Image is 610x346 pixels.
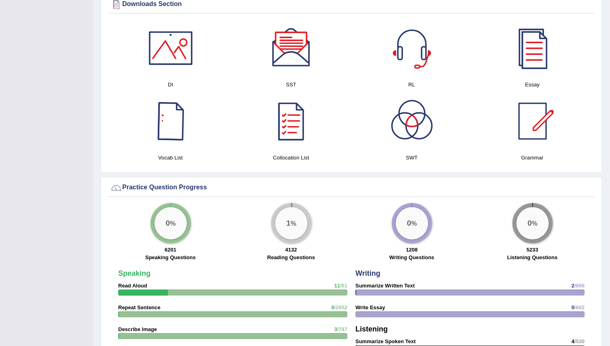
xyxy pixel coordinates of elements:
strong: Repeat Sentence [118,304,161,310]
strong: Describe Image [118,326,157,332]
span: /51 [340,283,347,289]
span: 11 [334,283,340,289]
span: 2 [571,283,574,289]
h4: Vocab List [114,153,227,162]
big: 0 [527,219,532,228]
span: 3 [334,326,337,332]
h4: SST [235,80,347,89]
div: % [396,207,428,239]
span: /2652 [334,304,347,310]
div: % [275,207,307,239]
div: % [155,207,187,239]
div: % [516,207,549,239]
label: Writing Questions [389,254,435,261]
label: Reading Questions [267,254,315,261]
strong: 4132 [285,247,297,253]
strong: Write Essay [355,304,385,310]
label: Listening Questions [507,254,558,261]
strong: 1208 [406,247,418,253]
h4: Essay [476,80,589,89]
h4: Grammar [476,153,589,162]
strong: Summarize Spoken Text [355,338,416,344]
big: 0 [407,219,411,228]
strong: Summarize Written Text [355,283,415,289]
span: 8 [331,304,334,310]
h4: SWT [355,153,468,162]
strong: Speaking [118,269,150,277]
span: /787 [337,326,347,332]
big: 1 [286,219,290,228]
h4: Collocation List [235,153,347,162]
span: /530 [574,338,585,344]
strong: Read Aloud [118,283,147,289]
strong: 6201 [165,247,176,253]
div: Practice Question Progress [110,182,593,194]
strong: Writing [355,269,380,277]
span: /606 [574,283,585,289]
h4: DI [114,80,227,89]
strong: 5233 [526,247,538,253]
span: 4 [571,338,574,344]
strong: Listening [355,325,388,333]
big: 0 [165,219,170,228]
span: 0 [571,304,574,310]
h4: RL [355,80,468,89]
span: /602 [574,304,585,310]
label: Speaking Questions [145,254,196,261]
